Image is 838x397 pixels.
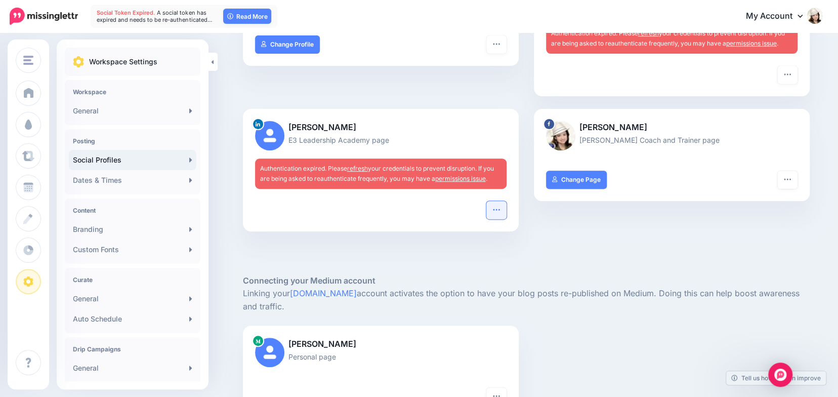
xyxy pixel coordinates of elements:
[546,134,798,146] p: [PERSON_NAME] Coach and Trainer page
[73,345,192,353] h4: Drip Campaigns
[255,121,284,150] img: user_default_image.png
[243,274,810,287] h5: Connecting your Medium account
[69,240,196,260] a: Custom Fonts
[23,56,33,65] img: menu.png
[546,121,575,150] img: 18447283_524058524431297_7234848689764468050_n-bsa25054.jpg
[255,35,320,54] a: Change Profile
[73,137,192,145] h4: Posting
[255,338,507,351] p: [PERSON_NAME]
[73,276,192,284] h4: Curate
[73,88,192,96] h4: Workspace
[89,56,157,68] p: Workspace Settings
[260,165,494,182] span: Authentication expired. Please your credentials to prevent disruption. If you are being asked to ...
[255,351,507,363] p: Personal page
[69,358,196,378] a: General
[546,171,607,189] a: Change Page
[255,134,507,146] p: E3 Leadership Academy page
[69,101,196,121] a: General
[69,309,196,329] a: Auto Schedule
[69,150,196,170] a: Social Profiles
[546,121,798,134] p: [PERSON_NAME]
[255,338,284,367] img: user_default_image.png
[243,287,810,313] p: Linking your account activates the option to have your blog posts re-published on Medium. Doing t...
[290,288,357,298] a: [DOMAIN_NAME]
[69,289,196,309] a: General
[736,4,823,29] a: My Account
[73,207,192,214] h4: Content
[768,363,792,387] div: Open Intercom Messenger
[435,175,486,182] a: permissions issue
[97,9,155,16] span: Social Token Expired.
[255,121,507,134] p: [PERSON_NAME]
[551,29,785,47] span: Authentication expired. Please your credentials to prevent disruption. If you are being asked to ...
[69,170,196,190] a: Dates & Times
[73,56,84,67] img: settings.png
[69,219,196,240] a: Branding
[223,9,271,24] a: Read More
[726,39,777,47] a: permissions issue
[10,8,78,25] img: Missinglettr
[726,371,826,385] a: Tell us how we can improve
[347,165,368,172] a: refresh
[97,9,212,23] span: A social token has expired and needs to be re-authenticated…
[638,29,659,37] a: refresh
